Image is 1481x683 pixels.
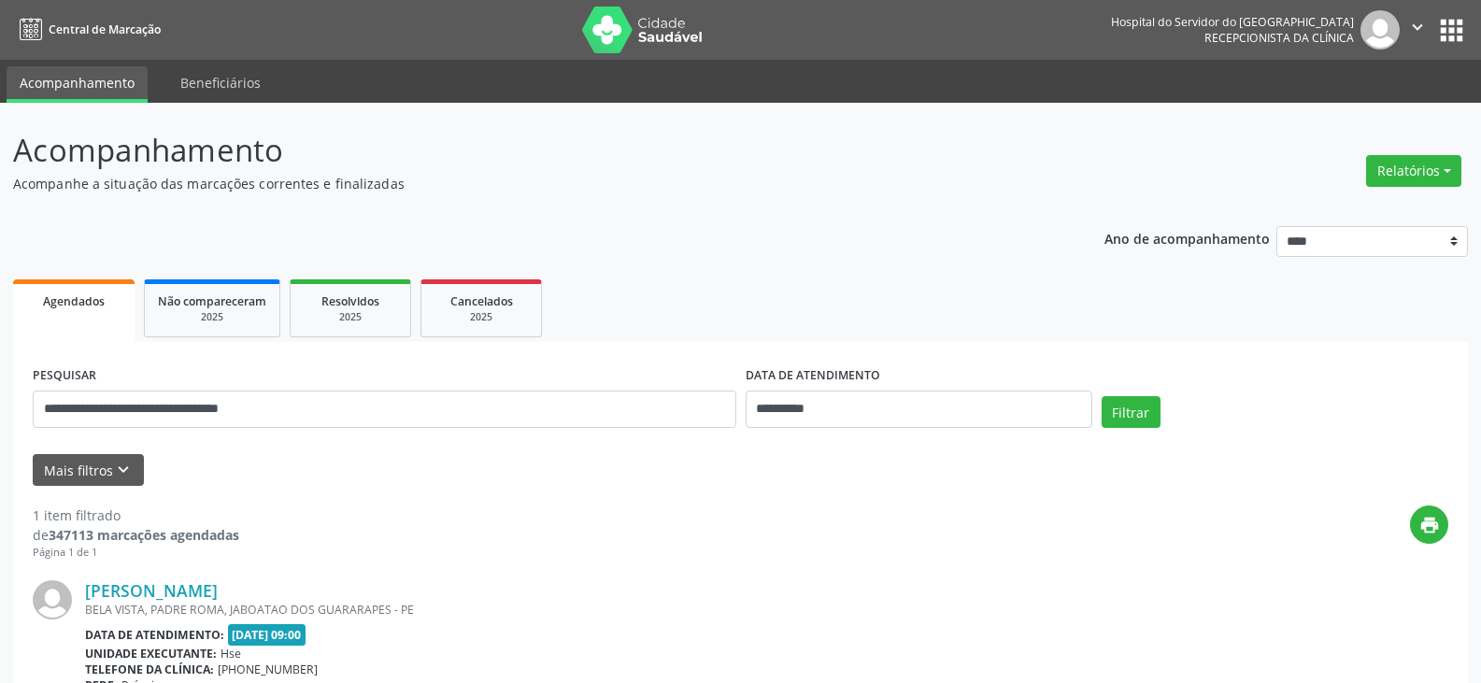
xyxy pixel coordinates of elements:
[1419,515,1440,535] i: print
[1102,396,1161,428] button: Filtrar
[1400,10,1435,50] button: 
[304,310,397,324] div: 2025
[13,14,161,45] a: Central de Marcação
[1111,14,1354,30] div: Hospital do Servidor do [GEOGRAPHIC_DATA]
[33,505,239,525] div: 1 item filtrado
[1204,30,1354,46] span: Recepcionista da clínica
[85,662,214,677] b: Telefone da clínica:
[167,66,274,99] a: Beneficiários
[85,602,1168,618] div: BELA VISTA, PADRE ROMA, JABOATAO DOS GUARARAPES - PE
[434,310,528,324] div: 2025
[33,580,72,619] img: img
[1360,10,1400,50] img: img
[1407,17,1428,37] i: 
[450,293,513,309] span: Cancelados
[43,293,105,309] span: Agendados
[13,127,1032,174] p: Acompanhamento
[33,545,239,561] div: Página 1 de 1
[321,293,379,309] span: Resolvidos
[85,646,217,662] b: Unidade executante:
[49,21,161,37] span: Central de Marcação
[1435,14,1468,47] button: apps
[221,646,241,662] span: Hse
[33,525,239,545] div: de
[746,362,880,391] label: DATA DE ATENDIMENTO
[33,362,96,391] label: PESQUISAR
[49,526,239,544] strong: 347113 marcações agendadas
[13,174,1032,193] p: Acompanhe a situação das marcações correntes e finalizadas
[1104,226,1270,249] p: Ano de acompanhamento
[158,293,266,309] span: Não compareceram
[228,624,306,646] span: [DATE] 09:00
[33,454,144,487] button: Mais filtroskeyboard_arrow_down
[7,66,148,103] a: Acompanhamento
[1366,155,1461,187] button: Relatórios
[158,310,266,324] div: 2025
[218,662,318,677] span: [PHONE_NUMBER]
[85,580,218,601] a: [PERSON_NAME]
[85,627,224,643] b: Data de atendimento:
[1410,505,1448,544] button: print
[113,460,134,480] i: keyboard_arrow_down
